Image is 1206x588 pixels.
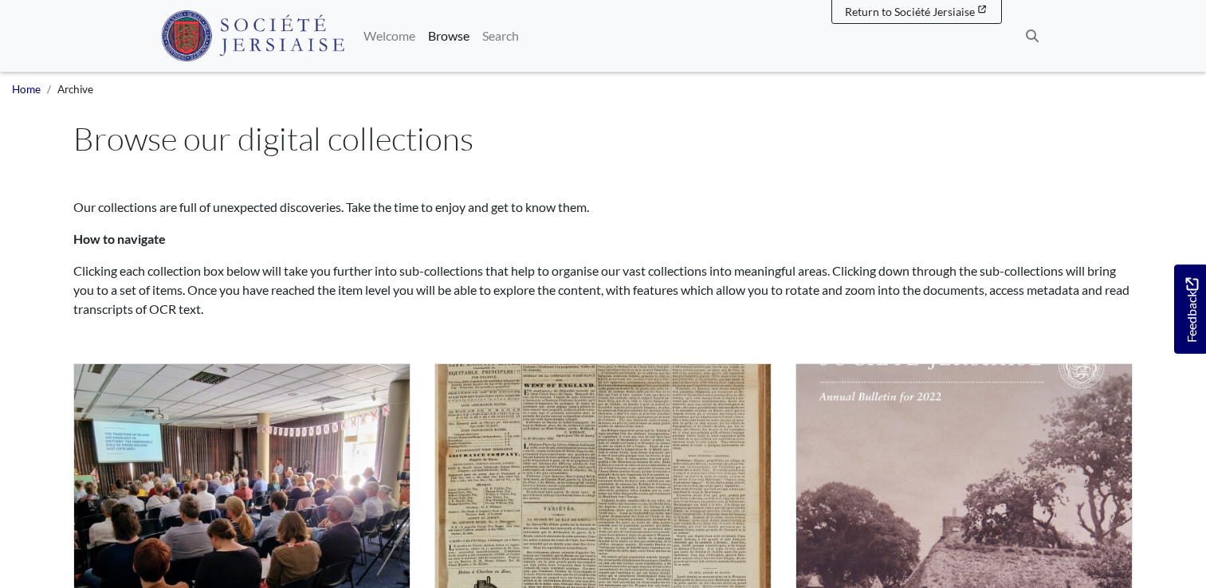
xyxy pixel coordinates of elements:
p: Clicking each collection box below will take you further into sub-collections that help to organi... [73,261,1133,319]
span: Feedback [1182,278,1201,343]
p: Our collections are full of unexpected discoveries. Take the time to enjoy and get to know them. [73,198,1133,217]
strong: How to navigate [73,231,166,246]
a: Browse [422,20,476,52]
a: Home [12,83,41,96]
img: Société Jersiaise [161,10,345,61]
h1: Browse our digital collections [73,120,1133,158]
a: Would you like to provide feedback? [1174,265,1206,354]
span: Return to Société Jersiaise [845,5,975,18]
a: Welcome [357,20,422,52]
a: Société Jersiaise logo [161,6,345,65]
span: Archive [57,83,93,96]
a: Search [476,20,525,52]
